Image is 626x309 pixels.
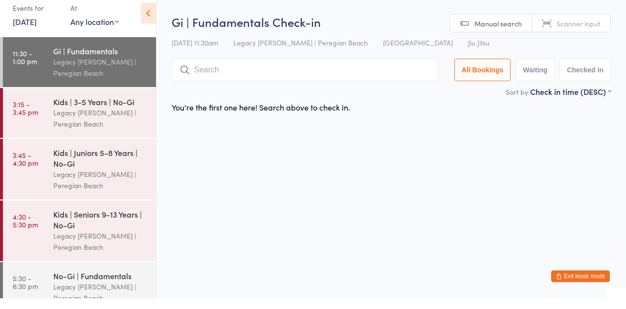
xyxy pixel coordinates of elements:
a: 4:30 -5:30 pmKids | Seniors 9-13 Years | No-GiLegacy [PERSON_NAME] | Peregian Beach [3,211,156,272]
time: 11:30 - 1:00 pm [13,60,37,76]
span: Legacy [PERSON_NAME] | Peregian Beach [233,48,368,58]
div: Legacy [PERSON_NAME] | Peregian Beach [53,118,148,140]
div: No-Gi | Fundamentals [53,281,148,292]
div: Kids | Seniors 9-13 Years | No-Gi [53,220,148,241]
time: 3:45 - 4:30 pm [13,162,38,177]
a: 3:15 -3:45 pmKids | 3-5 Years | No-GiLegacy [PERSON_NAME] | Peregian Beach [3,99,156,149]
div: Check in time (DESC) [530,97,611,108]
a: [DATE] [13,27,37,38]
span: Jiu Jitsu [468,48,490,58]
div: Legacy [PERSON_NAME] | Peregian Beach [53,67,148,89]
button: Waiting [515,69,555,92]
div: Kids | 3-5 Years | No-Gi [53,107,148,118]
span: [DATE] 11:30am [172,48,218,58]
span: Manual search [474,29,522,39]
h2: Gi | Fundamentals Check-in [172,24,611,41]
div: Kids | Juniors 5-8 Years | No-Gi [53,158,148,179]
a: 3:45 -4:30 pmKids | Juniors 5-8 Years | No-GiLegacy [PERSON_NAME] | Peregian Beach [3,150,156,210]
button: Checked in [559,69,611,92]
span: [GEOGRAPHIC_DATA] [383,48,453,58]
div: Legacy [PERSON_NAME] | Peregian Beach [53,179,148,202]
div: Legacy [PERSON_NAME] | Peregian Beach [53,241,148,264]
div: Any location [70,27,119,38]
a: 11:30 -1:00 pmGi | FundamentalsLegacy [PERSON_NAME] | Peregian Beach [3,48,156,98]
div: Gi | Fundamentals [53,56,148,67]
button: Exit kiosk mode [551,281,610,293]
div: At [70,11,119,27]
time: 5:30 - 6:30 pm [13,285,38,301]
div: Events for [13,11,61,27]
div: You're the first one here! Search above to check in. [172,112,350,123]
button: All Bookings [454,69,511,92]
time: 4:30 - 5:30 pm [13,223,38,239]
time: 3:15 - 3:45 pm [13,111,38,127]
span: Scanner input [557,29,601,39]
label: Sort by [506,98,528,108]
input: Search [172,69,438,92]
